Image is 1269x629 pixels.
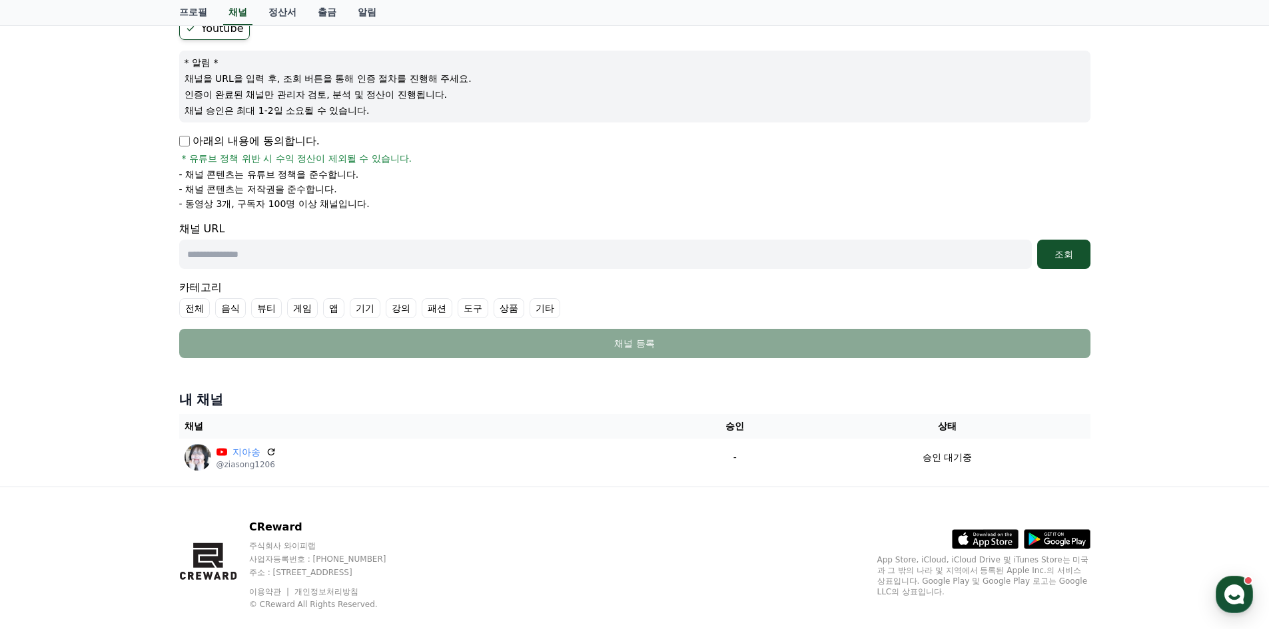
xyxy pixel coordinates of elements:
[185,72,1085,85] p: 채널을 URL을 입력 후, 조회 버튼을 통해 인증 절차를 진행해 주세요.
[251,298,282,318] label: 뷰티
[923,451,972,465] p: 승인 대기중
[249,587,291,596] a: 이용약관
[216,459,276,470] p: @ziasong1206
[4,422,88,455] a: 홈
[1037,240,1090,269] button: 조회
[249,519,412,535] p: CReward
[530,298,560,318] label: 기타
[172,422,256,455] a: 설정
[206,337,1064,350] div: 채널 등록
[249,567,412,578] p: 주소 : [STREET_ADDRESS]
[386,298,416,318] label: 강의
[215,298,246,318] label: 음식
[179,168,359,181] p: - 채널 콘텐츠는 유튜브 정책을 준수합니다.
[249,540,412,551] p: 주식회사 와이피랩
[179,298,210,318] label: 전체
[294,587,358,596] a: 개인정보처리방침
[422,298,452,318] label: 패션
[185,444,211,471] img: 지아송
[323,298,344,318] label: 앱
[350,298,380,318] label: 기기
[249,554,412,564] p: 사업자등록번호 : [PHONE_NUMBER]
[179,221,1090,269] div: 채널 URL
[671,451,799,465] p: -
[185,104,1085,117] p: 채널 승인은 최대 1-2일 소요될 수 있습니다.
[179,390,1090,409] h4: 내 채널
[249,599,412,610] p: © CReward All Rights Reserved.
[665,414,805,439] th: 승인
[179,133,320,149] p: 아래의 내용에 동의합니다.
[179,329,1090,358] button: 채널 등록
[179,17,250,40] label: Youtube
[1043,248,1085,261] div: 조회
[88,422,172,455] a: 대화
[179,182,337,196] p: - 채널 콘텐츠는 저작권을 준수합니다.
[494,298,524,318] label: 상품
[232,445,260,459] a: 지아송
[877,554,1090,597] p: App Store, iCloud, iCloud Drive 및 iTunes Store는 미국과 그 밖의 나라 및 지역에서 등록된 Apple Inc.의 서비스 상표입니다. Goo...
[179,197,370,210] p: - 동영상 3개, 구독자 100명 이상 채널입니다.
[182,152,412,165] span: * 유튜브 정책 위반 시 수익 정산이 제외될 수 있습니다.
[185,88,1085,101] p: 인증이 완료된 채널만 관리자 검토, 분석 및 정산이 진행됩니다.
[805,414,1090,439] th: 상태
[179,414,665,439] th: 채널
[458,298,488,318] label: 도구
[206,442,222,453] span: 설정
[122,443,138,453] span: 대화
[179,280,1090,318] div: 카테고리
[287,298,318,318] label: 게임
[42,442,50,453] span: 홈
